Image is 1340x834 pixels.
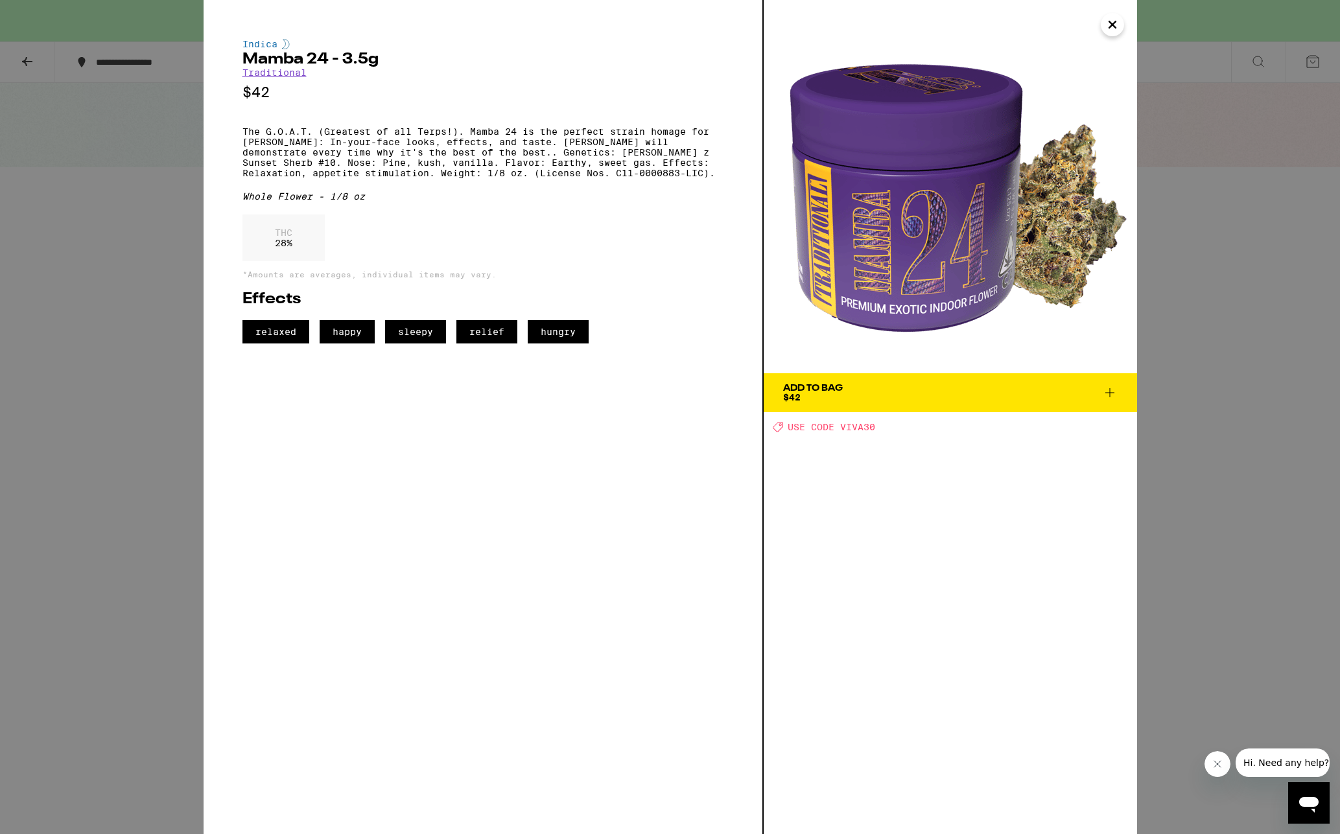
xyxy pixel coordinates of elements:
[1101,13,1124,36] button: Close
[242,84,723,100] p: $42
[242,320,309,343] span: relaxed
[788,422,875,432] span: USE CODE VIVA30
[1288,782,1330,824] iframe: Button to launch messaging window
[242,191,723,202] div: Whole Flower - 1/8 oz
[275,227,292,238] p: THC
[528,320,589,343] span: hungry
[242,67,307,78] a: Traditional
[783,392,801,402] span: $42
[242,126,723,178] p: The G.O.A.T. (Greatest of all Terps!). Mamba 24 is the perfect strain homage for [PERSON_NAME]: I...
[242,39,723,49] div: Indica
[242,292,723,307] h2: Effects
[1205,751,1230,777] iframe: Close message
[242,52,723,67] h2: Mamba 24 - 3.5g
[783,384,843,393] div: Add To Bag
[456,320,517,343] span: relief
[242,270,723,279] p: *Amounts are averages, individual items may vary.
[764,373,1137,412] button: Add To Bag$42
[282,39,290,49] img: indicaColor.svg
[242,214,325,261] div: 28 %
[385,320,446,343] span: sleepy
[1236,748,1330,777] iframe: Message from company
[320,320,375,343] span: happy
